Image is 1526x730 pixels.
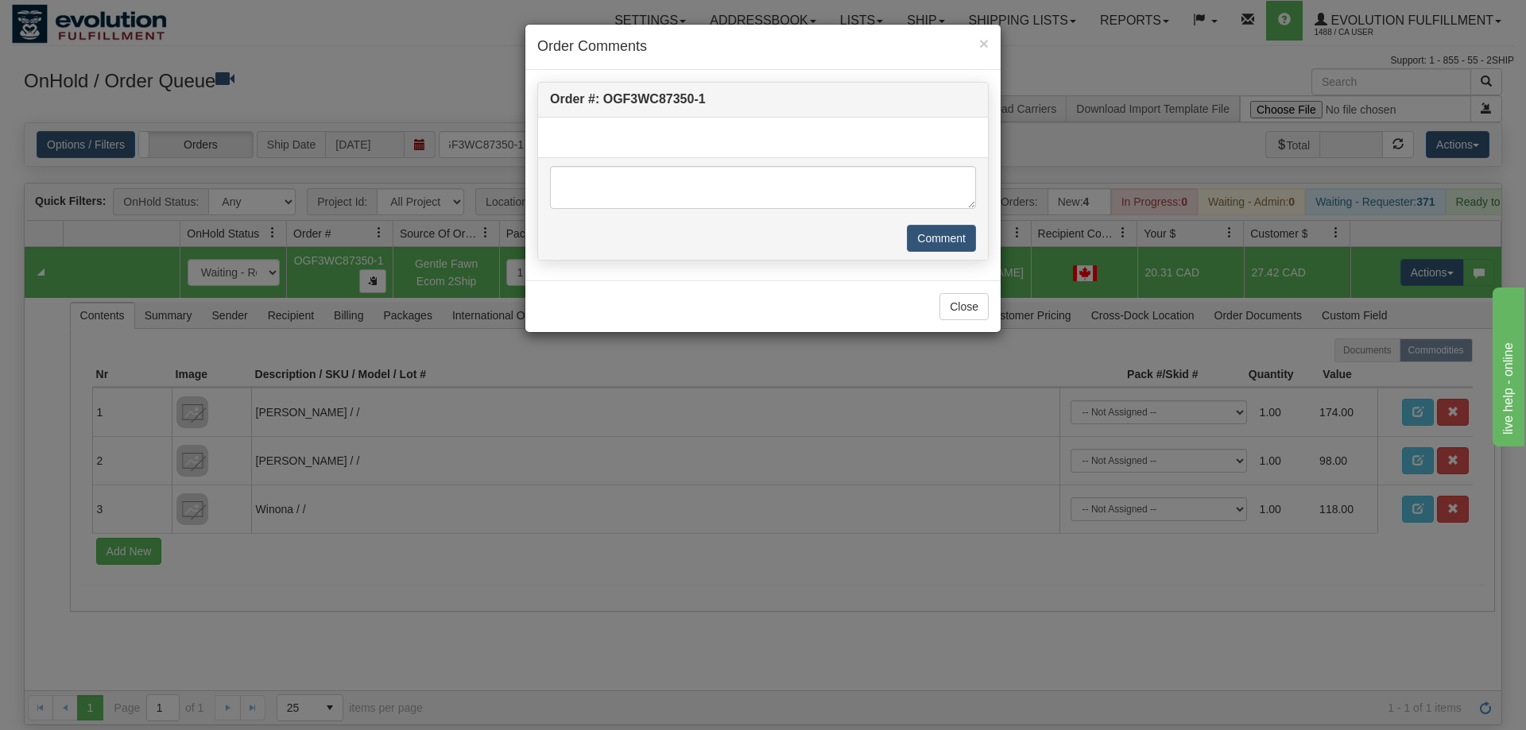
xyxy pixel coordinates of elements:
span: × [979,34,989,52]
button: Close [979,35,989,52]
div: live help - online [12,10,147,29]
button: Comment [907,225,976,252]
button: Close [939,293,989,320]
strong: Order #: OGF3WC87350-1 [550,92,706,106]
iframe: chat widget [1489,284,1524,446]
h4: Order Comments [537,37,989,57]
